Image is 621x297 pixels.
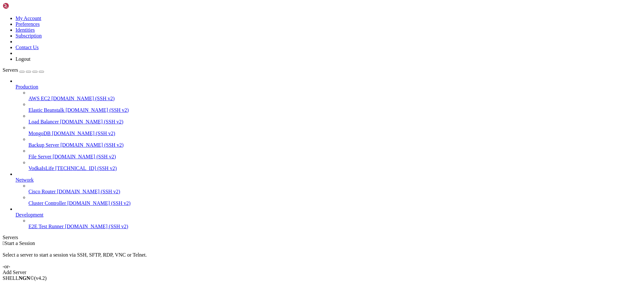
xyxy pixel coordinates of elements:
span: [DOMAIN_NAME] (SSH v2) [52,131,115,136]
a: MongoDB [DOMAIN_NAME] (SSH v2) [28,131,618,136]
span: Cisco Router [28,189,56,194]
span: AWS EC2 [28,96,50,101]
span: Start a Session [5,240,35,246]
span: Network [16,177,34,183]
span: Cluster Controller [28,200,66,206]
a: Cisco Router [DOMAIN_NAME] (SSH v2) [28,189,618,195]
span: [DOMAIN_NAME] (SSH v2) [60,142,124,148]
span: [TECHNICAL_ID] (SSH v2) [55,165,117,171]
span: VodkaIsLife [28,165,54,171]
span: Servers [3,67,18,73]
img: Shellngn [3,3,40,9]
li: Cisco Router [DOMAIN_NAME] (SSH v2) [28,183,618,195]
li: File Server [DOMAIN_NAME] (SSH v2) [28,148,618,160]
span: [DOMAIN_NAME] (SSH v2) [65,224,128,229]
a: Servers [3,67,44,73]
a: Cluster Controller [DOMAIN_NAME] (SSH v2) [28,200,618,206]
span: [DOMAIN_NAME] (SSH v2) [53,154,116,159]
span: [DOMAIN_NAME] (SSH v2) [57,189,120,194]
span: E2E Test Runner [28,224,64,229]
span: [DOMAIN_NAME] (SSH v2) [51,96,115,101]
span: Elastic Beanstalk [28,107,64,113]
span:  [3,240,5,246]
li: Cluster Controller [DOMAIN_NAME] (SSH v2) [28,195,618,206]
a: File Server [DOMAIN_NAME] (SSH v2) [28,154,618,160]
a: Subscription [16,33,42,38]
a: Preferences [16,21,40,27]
span: [DOMAIN_NAME] (SSH v2) [66,107,129,113]
span: MongoDB [28,131,50,136]
div: Servers [3,235,618,240]
span: [DOMAIN_NAME] (SSH v2) [60,119,124,124]
a: Production [16,84,618,90]
a: Backup Server [DOMAIN_NAME] (SSH v2) [28,142,618,148]
div: Select a server to start a session via SSH, SFTP, RDP, VNC or Telnet. -or- [3,246,618,270]
a: Network [16,177,618,183]
span: Load Balancer [28,119,59,124]
a: Identities [16,27,35,33]
a: VodkaIsLife [TECHNICAL_ID] (SSH v2) [28,165,618,171]
li: Backup Server [DOMAIN_NAME] (SSH v2) [28,136,618,148]
a: Logout [16,56,30,62]
li: AWS EC2 [DOMAIN_NAME] (SSH v2) [28,90,618,101]
a: Development [16,212,618,218]
span: Backup Server [28,142,59,148]
span: File Server [28,154,51,159]
li: Network [16,171,618,206]
a: AWS EC2 [DOMAIN_NAME] (SSH v2) [28,96,618,101]
li: Production [16,78,618,171]
a: Contact Us [16,45,39,50]
li: Elastic Beanstalk [DOMAIN_NAME] (SSH v2) [28,101,618,113]
b: NGN [19,275,30,281]
span: [DOMAIN_NAME] (SSH v2) [67,200,131,206]
a: Elastic Beanstalk [DOMAIN_NAME] (SSH v2) [28,107,618,113]
a: E2E Test Runner [DOMAIN_NAME] (SSH v2) [28,224,618,229]
li: Load Balancer [DOMAIN_NAME] (SSH v2) [28,113,618,125]
a: My Account [16,16,41,21]
a: Load Balancer [DOMAIN_NAME] (SSH v2) [28,119,618,125]
span: Development [16,212,43,217]
li: E2E Test Runner [DOMAIN_NAME] (SSH v2) [28,218,618,229]
span: Production [16,84,38,90]
li: VodkaIsLife [TECHNICAL_ID] (SSH v2) [28,160,618,171]
span: SHELL © [3,275,47,281]
div: Add Server [3,270,618,275]
li: MongoDB [DOMAIN_NAME] (SSH v2) [28,125,618,136]
span: 4.2.0 [34,275,47,281]
li: Development [16,206,618,229]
